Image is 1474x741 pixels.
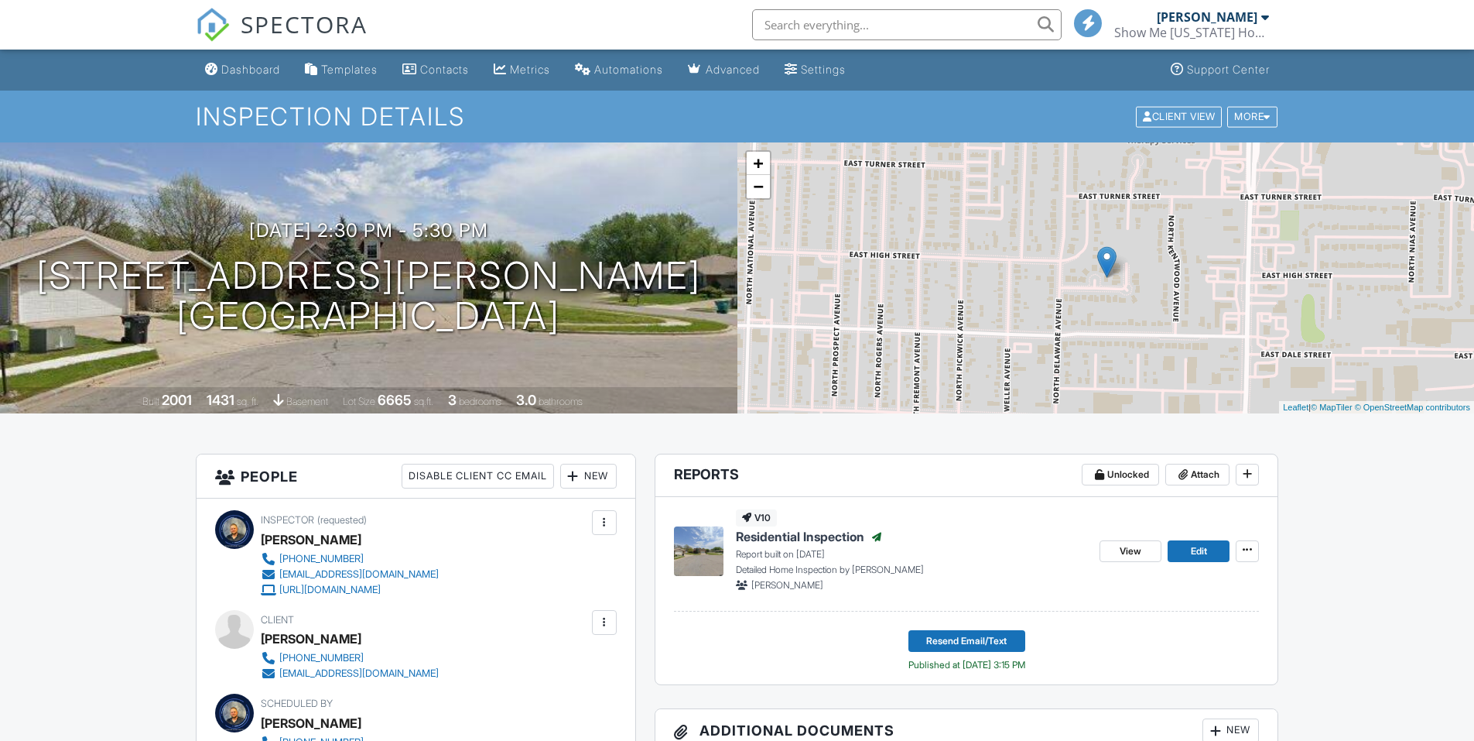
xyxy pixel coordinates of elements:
div: Disable Client CC Email [402,464,554,489]
span: Built [142,396,159,407]
div: Show Me Missouri Home Inspections LLC. [1114,25,1269,40]
a: Contacts [396,56,475,84]
a: Support Center [1164,56,1276,84]
a: Metrics [487,56,556,84]
div: [PHONE_NUMBER] [279,553,364,565]
a: © MapTiler [1311,403,1353,412]
a: Zoom out [747,175,770,198]
h1: [STREET_ADDRESS][PERSON_NAME] [GEOGRAPHIC_DATA] [36,256,701,338]
div: Templates [321,63,378,76]
span: Inspector [261,514,314,526]
div: 1431 [207,392,234,408]
div: More [1227,106,1277,127]
h3: People [197,455,635,499]
div: 3 [448,392,457,408]
div: [EMAIL_ADDRESS][DOMAIN_NAME] [279,568,439,581]
a: Leaflet [1283,403,1308,412]
div: [PERSON_NAME] [261,712,361,735]
a: © OpenStreetMap contributors [1355,403,1470,412]
a: Advanced [682,56,766,84]
span: Scheduled By [261,698,333,709]
div: [PERSON_NAME] [261,627,361,650]
a: [PHONE_NUMBER] [261,650,439,666]
span: bedrooms [459,396,501,407]
div: 2001 [162,392,192,408]
a: [EMAIL_ADDRESS][DOMAIN_NAME] [261,567,439,582]
div: [PERSON_NAME] [1157,9,1257,25]
input: Search everything... [752,9,1062,40]
div: New [560,464,617,489]
span: Lot Size [343,396,375,407]
a: Automations (Basic) [569,56,669,84]
div: Metrics [510,63,550,76]
div: Client View [1136,106,1222,127]
a: SPECTORA [196,21,368,53]
span: Client [261,614,294,626]
div: 3.0 [516,392,536,408]
a: [EMAIL_ADDRESS][DOMAIN_NAME] [261,666,439,681]
div: [PHONE_NUMBER] [279,652,364,664]
a: Templates [299,56,384,84]
div: Contacts [420,63,469,76]
span: sq.ft. [414,396,433,407]
div: Automations [594,63,663,76]
a: Zoom in [747,152,770,175]
a: [URL][DOMAIN_NAME] [261,582,439,598]
a: Client View [1134,110,1226,122]
h3: [DATE] 2:30 pm - 5:30 pm [249,220,488,241]
div: Support Center [1187,63,1270,76]
span: (requested) [317,514,367,526]
div: [URL][DOMAIN_NAME] [279,584,381,596]
img: The Best Home Inspection Software - Spectora [196,8,230,42]
a: [PHONE_NUMBER] [261,551,439,567]
div: [EMAIL_ADDRESS][DOMAIN_NAME] [279,667,439,680]
div: | [1279,401,1474,414]
div: Settings [801,63,846,76]
span: bathrooms [539,396,583,407]
span: SPECTORA [241,8,368,40]
div: Dashboard [221,63,280,76]
span: basement [286,396,328,407]
div: [PERSON_NAME] [261,528,361,551]
a: Dashboard [199,56,286,84]
span: sq. ft. [237,396,258,407]
div: Advanced [706,63,760,76]
a: Settings [778,56,852,84]
h1: Inspection Details [196,103,1279,130]
div: 6665 [378,392,412,408]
